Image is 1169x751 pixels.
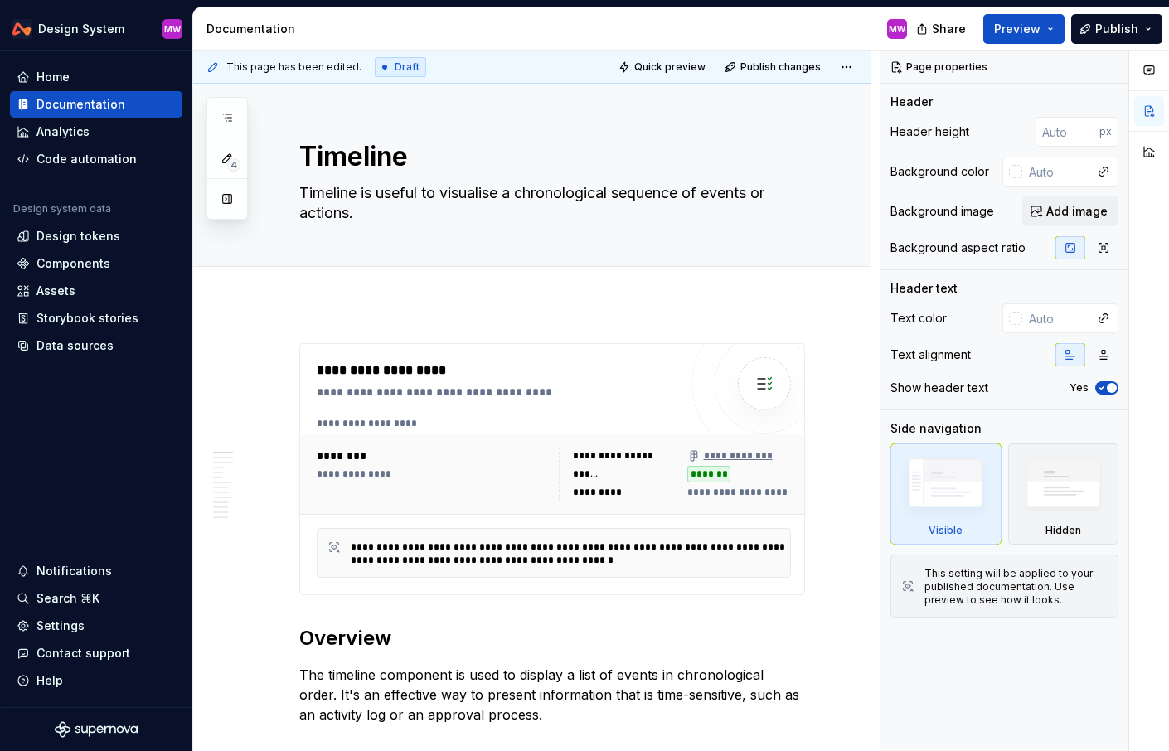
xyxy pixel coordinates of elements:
span: 4 [227,158,240,172]
button: Help [10,667,182,694]
span: This page has been edited. [226,61,361,74]
div: Home [36,69,70,85]
div: MW [164,22,181,36]
input: Auto [1036,117,1099,147]
div: Visible [929,524,963,537]
p: The timeline component is used to display a list of events in chronological order. It's an effect... [299,665,805,724]
button: Publish changes [720,56,828,79]
label: Yes [1070,381,1089,395]
div: Hidden [1008,443,1119,545]
div: Search ⌘K [36,590,99,607]
span: Publish changes [740,61,821,74]
div: Header height [890,124,969,140]
div: Documentation [206,21,393,37]
button: Publish [1071,14,1162,44]
button: Quick preview [614,56,713,79]
div: Background aspect ratio [890,240,1026,256]
span: Add image [1046,203,1108,220]
button: Share [908,14,977,44]
a: Analytics [10,119,182,145]
div: Assets [36,283,75,299]
a: Documentation [10,91,182,118]
input: Auto [1022,303,1089,333]
span: Publish [1095,21,1138,37]
div: Design System [38,21,124,37]
span: Preview [994,21,1040,37]
button: Search ⌘K [10,585,182,612]
div: Background image [890,203,994,220]
div: Background color [890,163,989,180]
button: Notifications [10,558,182,584]
input: Auto [1022,157,1089,187]
div: Data sources [36,337,114,354]
div: This setting will be applied to your published documentation. Use preview to see how it looks. [924,567,1108,607]
a: Code automation [10,146,182,172]
span: Quick preview [634,61,706,74]
span: Draft [395,61,420,74]
button: Add image [1022,196,1118,226]
div: Notifications [36,563,112,579]
a: Data sources [10,332,182,359]
div: Header text [890,280,958,297]
div: Storybook stories [36,310,138,327]
div: Code automation [36,151,137,167]
div: Documentation [36,96,125,113]
a: Design tokens [10,223,182,250]
div: Design system data [13,202,111,216]
button: Preview [983,14,1065,44]
div: Help [36,672,63,689]
div: Text color [890,310,947,327]
div: Show header text [890,380,988,396]
div: Contact support [36,645,130,661]
a: Home [10,64,182,90]
button: Design SystemMW [3,11,189,46]
div: Hidden [1045,524,1081,537]
img: 0733df7c-e17f-4421-95a9-ced236ef1ff0.png [12,19,32,39]
a: Components [10,250,182,277]
div: Header [890,94,933,110]
div: Visible [890,443,1002,545]
div: Settings [36,618,85,634]
textarea: Timeline [296,137,802,177]
svg: Supernova Logo [55,721,138,738]
div: Analytics [36,124,90,140]
button: Contact support [10,640,182,666]
div: MW [889,22,905,36]
textarea: Timeline is useful to visualise a chronological sequence of events or actions. [296,180,802,226]
h2: Overview [299,625,805,652]
a: Settings [10,613,182,639]
a: Assets [10,278,182,304]
div: Design tokens [36,228,120,245]
a: Storybook stories [10,305,182,332]
div: Text alignment [890,346,971,363]
div: Side navigation [890,420,982,437]
span: Share [932,21,966,37]
div: Components [36,255,110,272]
p: px [1099,125,1112,138]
